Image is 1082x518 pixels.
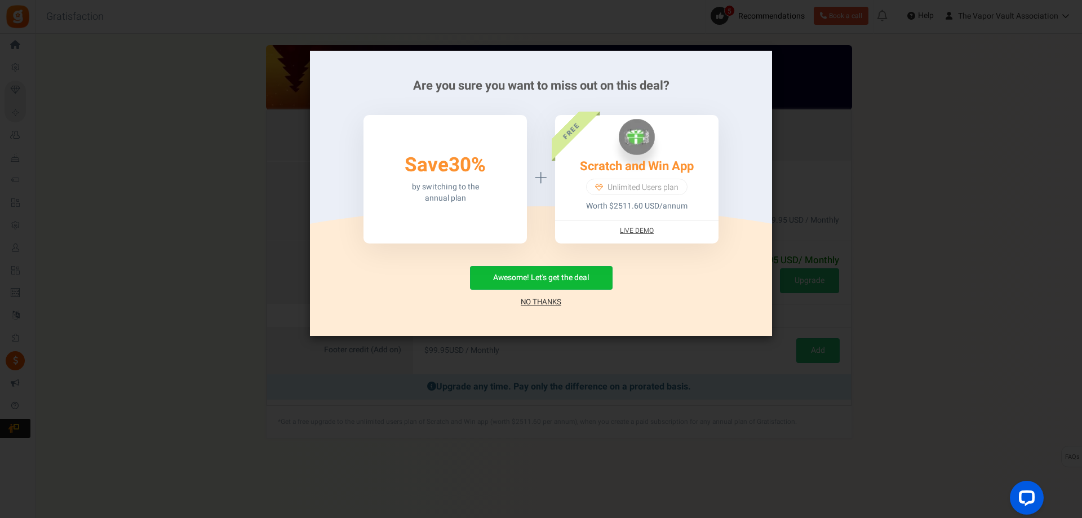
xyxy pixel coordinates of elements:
h3: Save [405,154,486,176]
a: Scratch and Win App [580,157,694,175]
a: Live Demo [620,226,654,236]
div: FREE [535,95,606,166]
p: Worth $2511.60 USD/annum [586,201,688,212]
a: No Thanks [521,296,561,308]
button: Awesome! Let's get the deal [470,266,613,290]
h2: Are you sure you want to miss out on this deal? [327,79,755,92]
p: by switching to the annual plan [412,181,479,204]
span: 30% [449,150,486,180]
img: Scratch and Win [619,119,655,155]
span: Unlimited Users plan [607,182,679,193]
